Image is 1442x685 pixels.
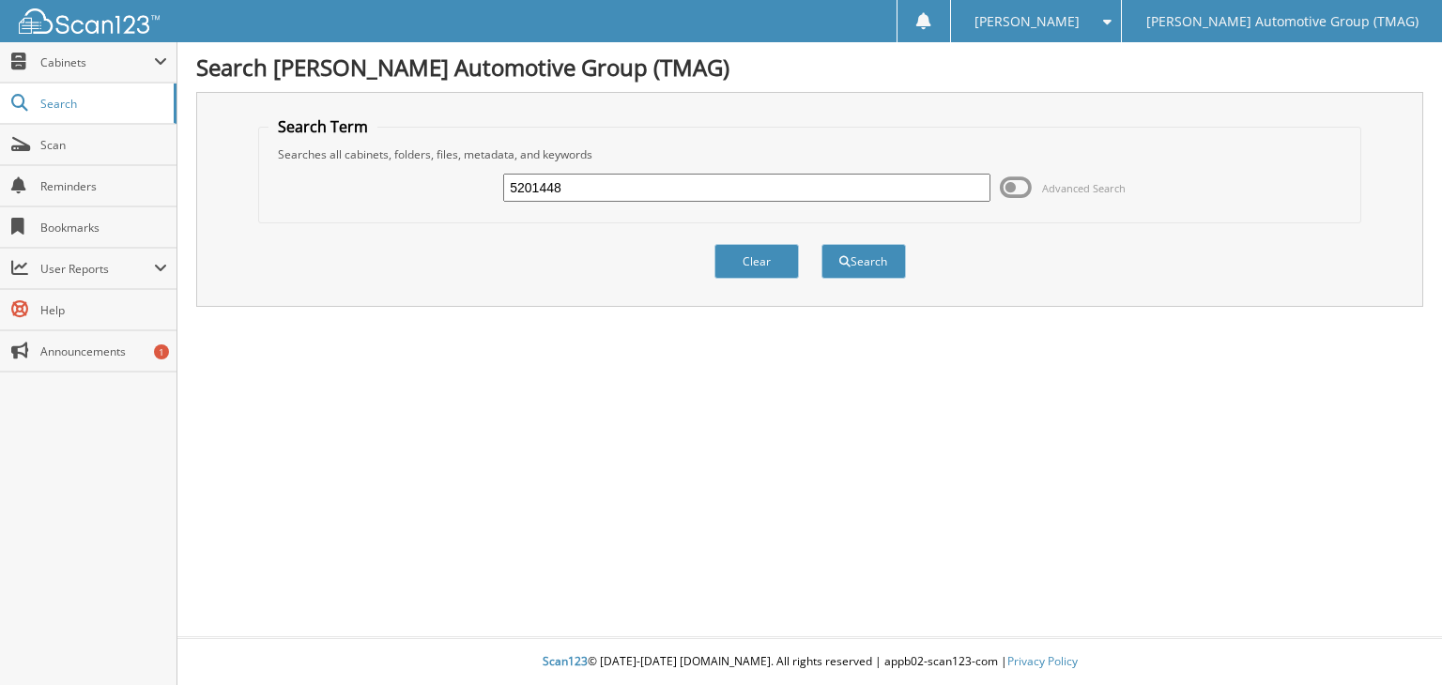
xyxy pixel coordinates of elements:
span: Scan123 [543,653,588,669]
button: Search [821,244,906,279]
span: User Reports [40,261,154,277]
button: Clear [714,244,799,279]
a: Privacy Policy [1007,653,1078,669]
span: Bookmarks [40,220,167,236]
span: [PERSON_NAME] [974,16,1080,27]
legend: Search Term [268,116,377,137]
img: scan123-logo-white.svg [19,8,160,34]
span: [PERSON_NAME] Automotive Group (TMAG) [1146,16,1419,27]
span: Help [40,302,167,318]
span: Announcements [40,343,167,359]
span: Scan [40,137,167,153]
div: Searches all cabinets, folders, files, metadata, and keywords [268,146,1350,162]
span: Reminders [40,178,167,194]
span: Advanced Search [1042,181,1126,195]
div: © [DATE]-[DATE] [DOMAIN_NAME]. All rights reserved | appb02-scan123-com | [177,639,1442,685]
span: Search [40,96,164,112]
div: 1 [154,344,169,359]
h1: Search [PERSON_NAME] Automotive Group (TMAG) [196,52,1423,83]
span: Cabinets [40,54,154,70]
